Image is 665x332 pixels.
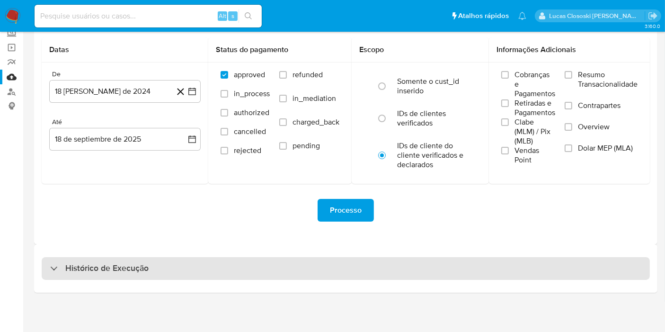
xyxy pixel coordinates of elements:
[231,11,234,20] span: s
[645,22,660,30] span: 3.160.0
[648,11,658,21] a: Sair
[518,12,526,20] a: Notificações
[458,11,509,21] span: Atalhos rápidos
[550,11,645,20] p: lucas.clososki@mercadolivre.com
[239,9,258,23] button: search-icon
[35,10,262,22] input: Pesquise usuários ou casos...
[219,11,226,20] span: Alt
